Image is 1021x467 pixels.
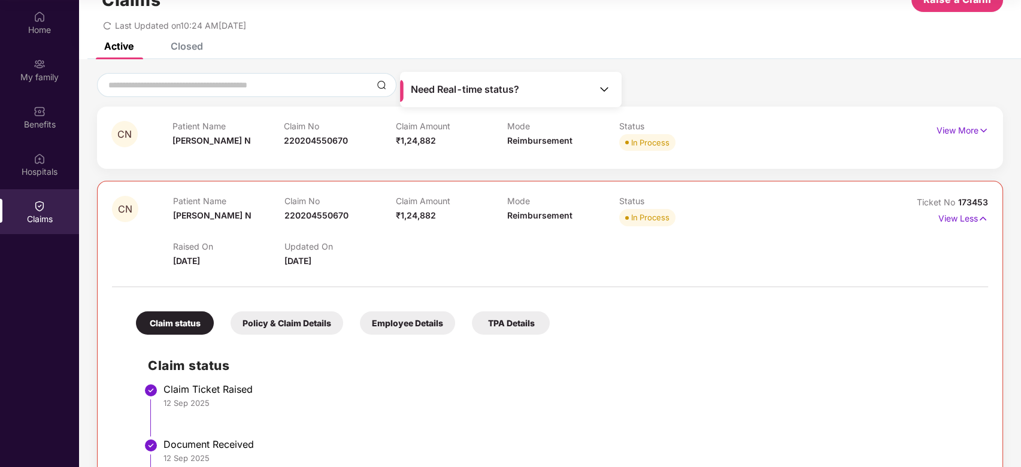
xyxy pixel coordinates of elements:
p: Mode [507,196,619,206]
p: Patient Name [173,196,284,206]
span: 220204550670 [284,135,348,145]
img: svg+xml;base64,PHN2ZyBpZD0iSG9zcGl0YWxzIiB4bWxucz0iaHR0cDovL3d3dy53My5vcmcvMjAwMC9zdmciIHdpZHRoPS... [34,153,46,165]
p: Mode [507,121,619,131]
span: Ticket No [917,197,958,207]
div: In Process [631,137,669,148]
span: ₹1,24,882 [396,135,436,145]
img: svg+xml;base64,PHN2ZyBpZD0iU3RlcC1Eb25lLTMyeDMyIiB4bWxucz0iaHR0cDovL3d3dy53My5vcmcvMjAwMC9zdmciIH... [144,383,158,398]
span: [DATE] [173,256,200,266]
div: Active [104,40,134,52]
img: svg+xml;base64,PHN2ZyBpZD0iQmVuZWZpdHMiIHhtbG5zPSJodHRwOi8vd3d3LnczLm9yZy8yMDAwL3N2ZyIgd2lkdGg9Ij... [34,105,46,117]
span: [DATE] [284,256,311,266]
span: redo [103,20,111,31]
span: CN [118,204,132,214]
img: svg+xml;base64,PHN2ZyBpZD0iU3RlcC1Eb25lLTMyeDMyIiB4bWxucz0iaHR0cDovL3d3dy53My5vcmcvMjAwMC9zdmciIH... [144,438,158,453]
div: Document Received [163,438,976,450]
span: 220204550670 [284,210,349,220]
span: Reimbursement [507,210,572,220]
div: 12 Sep 2025 [163,453,976,463]
p: Claim No [284,121,396,131]
p: Claim Amount [396,121,508,131]
span: [PERSON_NAME] N [172,135,251,145]
div: In Process [631,211,669,223]
img: svg+xml;base64,PHN2ZyB4bWxucz0iaHR0cDovL3d3dy53My5vcmcvMjAwMC9zdmciIHdpZHRoPSIxNyIgaGVpZ2h0PSIxNy... [978,124,989,137]
p: Claim Amount [396,196,507,206]
img: svg+xml;base64,PHN2ZyBpZD0iQ2xhaW0iIHhtbG5zPSJodHRwOi8vd3d3LnczLm9yZy8yMDAwL3N2ZyIgd2lkdGg9IjIwIi... [34,200,46,212]
p: View More [937,121,989,137]
h2: Claim status [148,356,976,375]
p: Updated On [284,241,396,251]
p: Status [619,121,731,131]
div: Policy & Claim Details [231,311,343,335]
div: Claim status [136,311,214,335]
img: Toggle Icon [598,83,610,95]
p: Status [619,196,731,206]
p: Claim No [284,196,396,206]
div: 12 Sep 2025 [163,398,976,408]
img: svg+xml;base64,PHN2ZyBpZD0iU2VhcmNoLTMyeDMyIiB4bWxucz0iaHR0cDovL3d3dy53My5vcmcvMjAwMC9zdmciIHdpZH... [377,80,386,90]
span: CN [117,129,132,140]
span: Need Real-time status? [411,83,519,96]
div: Claim Ticket Raised [163,383,976,395]
span: [PERSON_NAME] N [173,210,252,220]
img: svg+xml;base64,PHN2ZyB4bWxucz0iaHR0cDovL3d3dy53My5vcmcvMjAwMC9zdmciIHdpZHRoPSIxNyIgaGVpZ2h0PSIxNy... [978,212,988,225]
img: svg+xml;base64,PHN2ZyBpZD0iSG9tZSIgeG1sbnM9Imh0dHA6Ly93d3cudzMub3JnLzIwMDAvc3ZnIiB3aWR0aD0iMjAiIG... [34,11,46,23]
div: TPA Details [472,311,550,335]
span: Last Updated on 10:24 AM[DATE] [115,20,246,31]
p: Raised On [173,241,284,251]
div: Closed [171,40,203,52]
p: View Less [938,209,988,225]
span: 173453 [958,197,988,207]
span: Reimbursement [507,135,572,145]
span: ₹1,24,882 [396,210,436,220]
img: svg+xml;base64,PHN2ZyB3aWR0aD0iMjAiIGhlaWdodD0iMjAiIHZpZXdCb3g9IjAgMCAyMCAyMCIgZmlsbD0ibm9uZSIgeG... [34,58,46,70]
p: Patient Name [172,121,284,131]
div: Employee Details [360,311,455,335]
